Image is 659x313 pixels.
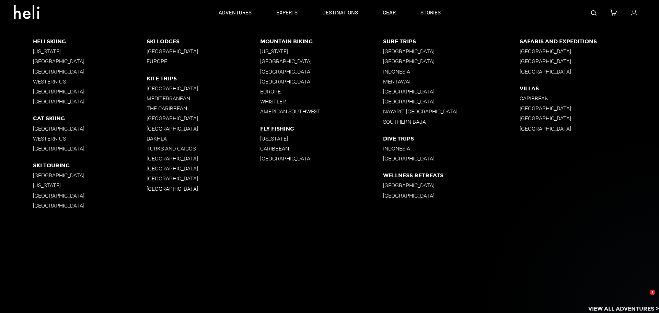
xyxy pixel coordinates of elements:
p: Villas [520,85,659,92]
p: adventures [219,9,252,16]
p: Wellness Retreats [383,172,520,179]
p: Europe [147,58,260,65]
p: [GEOGRAPHIC_DATA] [33,98,147,105]
p: [GEOGRAPHIC_DATA] [147,155,260,162]
p: [GEOGRAPHIC_DATA] [147,186,260,192]
p: Mediterranean [147,95,260,102]
p: Surf Trips [383,38,520,45]
p: [GEOGRAPHIC_DATA] [147,165,260,172]
p: [GEOGRAPHIC_DATA] [260,78,383,85]
p: [GEOGRAPHIC_DATA] [520,68,659,75]
p: [GEOGRAPHIC_DATA] [147,175,260,182]
p: [GEOGRAPHIC_DATA] [260,58,383,65]
p: Western US [33,135,147,142]
p: [GEOGRAPHIC_DATA] [383,182,520,189]
p: Indonesia [383,68,520,75]
p: [GEOGRAPHIC_DATA] [33,125,147,132]
p: experts [276,9,298,16]
p: [GEOGRAPHIC_DATA] [260,68,383,75]
p: [GEOGRAPHIC_DATA] [33,172,147,179]
p: Safaris and Expeditions [520,38,659,45]
p: [US_STATE] [260,48,383,55]
p: Western US [33,78,147,85]
p: [GEOGRAPHIC_DATA] [33,192,147,199]
p: Mentawai [383,78,520,85]
p: Caribbean [260,145,383,152]
p: Indonesia [383,145,520,152]
p: [US_STATE] [260,135,383,142]
p: [GEOGRAPHIC_DATA] [520,115,659,122]
p: [GEOGRAPHIC_DATA] [147,48,260,55]
p: The Caribbean [147,105,260,112]
p: destinations [322,9,358,16]
img: search-bar-icon.svg [591,10,597,16]
p: [GEOGRAPHIC_DATA] [33,68,147,75]
p: [GEOGRAPHIC_DATA] [147,125,260,132]
iframe: Intercom live chat [636,290,652,306]
p: [GEOGRAPHIC_DATA] [147,115,260,122]
p: American Southwest [260,108,383,115]
p: Southern Baja [383,119,520,125]
p: [GEOGRAPHIC_DATA] [383,98,520,105]
p: Kite Trips [147,75,260,82]
p: [GEOGRAPHIC_DATA] [383,48,520,55]
p: [GEOGRAPHIC_DATA] [33,202,147,209]
span: 1 [650,290,655,295]
p: [GEOGRAPHIC_DATA] [520,48,659,55]
p: [GEOGRAPHIC_DATA] [520,58,659,65]
p: Ski Touring [33,162,147,169]
p: [GEOGRAPHIC_DATA] [520,125,659,132]
p: Ski Lodges [147,38,260,45]
p: Fly Fishing [260,125,383,132]
p: [GEOGRAPHIC_DATA] [147,85,260,92]
p: Mountain Biking [260,38,383,45]
p: [GEOGRAPHIC_DATA] [33,145,147,152]
p: Caribbean [520,95,659,102]
p: Turks and Caicos [147,145,260,152]
p: [GEOGRAPHIC_DATA] [260,155,383,162]
p: [US_STATE] [33,48,147,55]
p: [US_STATE] [33,182,147,189]
p: [GEOGRAPHIC_DATA] [520,105,659,112]
p: [GEOGRAPHIC_DATA] [33,58,147,65]
p: [GEOGRAPHIC_DATA] [33,88,147,95]
p: Dive Trips [383,135,520,142]
p: Europe [260,88,383,95]
p: [GEOGRAPHIC_DATA] [383,88,520,95]
p: [GEOGRAPHIC_DATA] [383,192,520,199]
p: [GEOGRAPHIC_DATA] [383,58,520,65]
p: View All Adventures > [588,305,659,313]
p: Heli Skiing [33,38,147,45]
p: Nayarit [GEOGRAPHIC_DATA] [383,108,520,115]
p: Dakhla [147,135,260,142]
p: [GEOGRAPHIC_DATA] [383,155,520,162]
p: Cat Skiing [33,115,147,122]
p: Whistler [260,98,383,105]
